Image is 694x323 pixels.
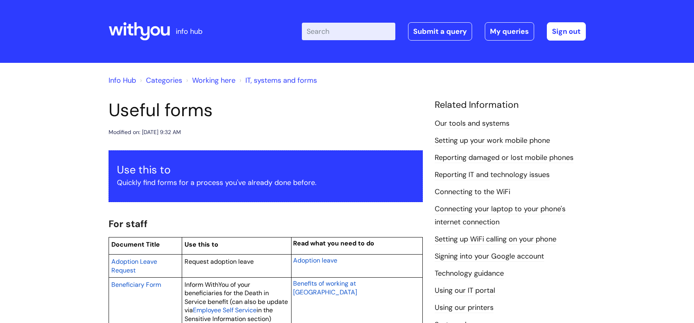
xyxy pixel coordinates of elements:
a: My queries [485,22,534,41]
span: For staff [109,218,148,230]
a: Info Hub [109,76,136,85]
p: info hub [176,25,202,38]
a: Signing into your Google account [435,251,544,262]
a: Reporting damaged or lost mobile phones [435,153,573,163]
a: Sign out [547,22,586,41]
li: IT, systems and forms [237,74,317,87]
a: IT, systems and forms [245,76,317,85]
h1: Useful forms [109,99,423,121]
a: Setting up WiFi calling on your phone [435,234,556,245]
a: Our tools and systems [435,119,509,129]
input: Search [302,23,395,40]
a: Working here [192,76,235,85]
li: Working here [184,74,235,87]
a: Beneficiary Form [111,280,161,289]
div: | - [302,22,586,41]
a: Benefits of working at [GEOGRAPHIC_DATA] [293,278,357,297]
span: Use this to [185,240,218,249]
span: Inform WithYou of your beneficiaries for the Death in Service benefit (can also be update via [185,280,288,315]
a: Setting up your work mobile phone [435,136,550,146]
a: Reporting IT and technology issues [435,170,550,180]
a: Using our IT portal [435,286,495,296]
span: Request adoption leave [185,257,254,266]
a: Employee Self Service [193,305,257,315]
a: Categories [146,76,182,85]
span: Adoption Leave Request [111,257,157,274]
p: Quickly find forms for a process you've already done before. [117,176,414,189]
a: Technology guidance [435,269,504,279]
a: Using our printers [435,303,494,313]
a: Submit a query [408,22,472,41]
a: Adoption Leave Request [111,257,157,275]
a: Adoption leave [293,255,337,265]
div: Modified on: [DATE] 9:32 AM [109,127,181,137]
span: Benefits of working at [GEOGRAPHIC_DATA] [293,279,357,296]
a: Connecting to the WiFi [435,187,510,197]
span: Document Title [111,240,160,249]
li: Solution home [138,74,182,87]
h4: Related Information [435,99,586,111]
a: Connecting your laptop to your phone's internet connection [435,204,566,227]
span: in the Sensitive Information section) [185,306,273,323]
span: Beneficiary Form [111,280,161,289]
span: Read what you need to do [293,239,374,247]
span: Employee Self Service [193,306,257,314]
h3: Use this to [117,163,414,176]
span: Adoption leave [293,256,337,265]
